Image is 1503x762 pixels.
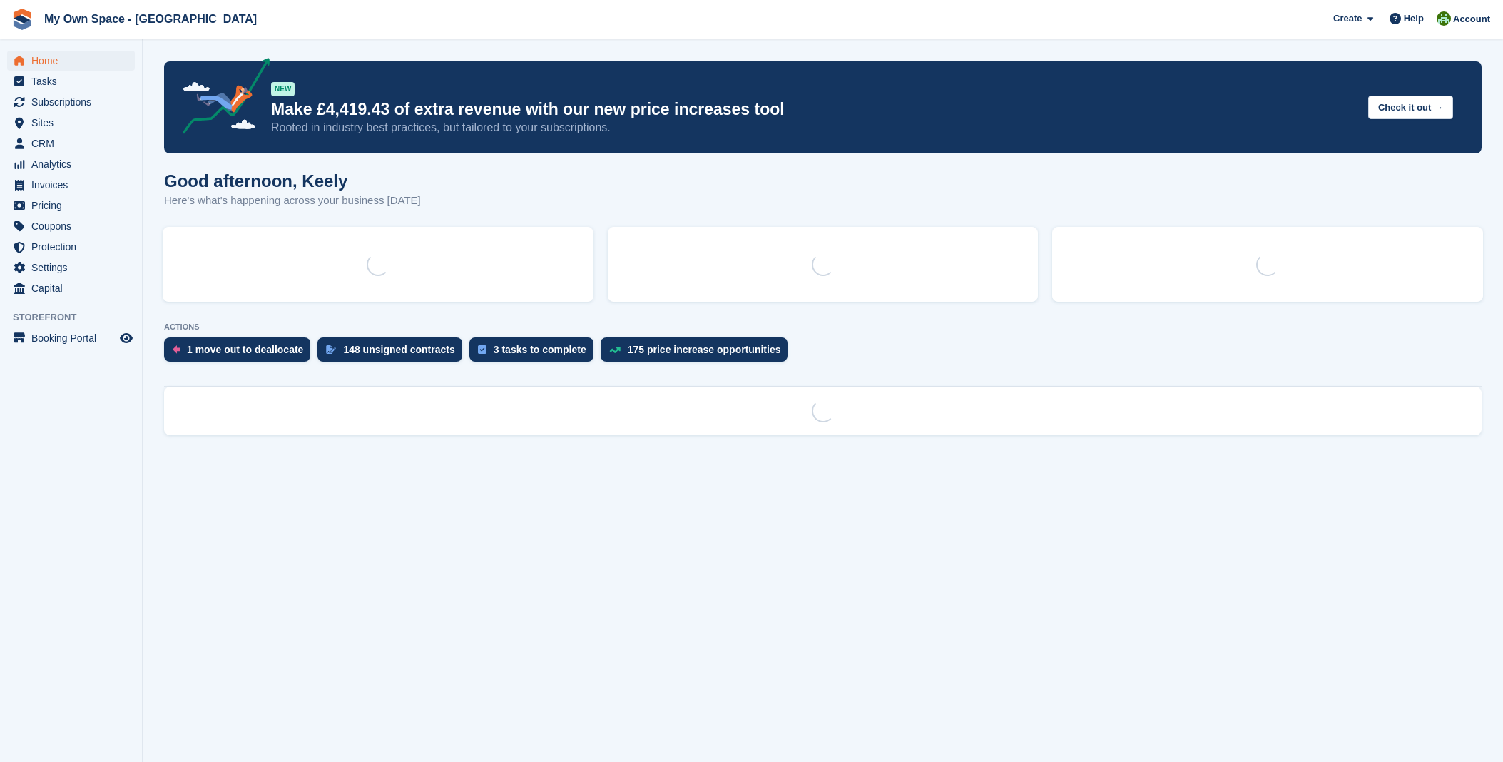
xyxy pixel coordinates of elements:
span: Analytics [31,154,117,174]
div: 175 price increase opportunities [628,344,781,355]
div: 148 unsigned contracts [343,344,454,355]
a: menu [7,175,135,195]
img: move_outs_to_deallocate_icon-f764333ba52eb49d3ac5e1228854f67142a1ed5810a6f6cc68b1a99e826820c5.svg [173,345,180,354]
a: menu [7,216,135,236]
img: price_increase_opportunities-93ffe204e8149a01c8c9dc8f82e8f89637d9d84a8eef4429ea346261dce0b2c0.svg [609,347,621,353]
img: Keely [1437,11,1451,26]
p: Rooted in industry best practices, but tailored to your subscriptions. [271,120,1357,136]
span: Invoices [31,175,117,195]
p: Make £4,419.43 of extra revenue with our new price increases tool [271,99,1357,120]
img: contract_signature_icon-13c848040528278c33f63329250d36e43548de30e8caae1d1a13099fd9432cc5.svg [326,345,336,354]
span: Account [1453,12,1490,26]
a: menu [7,195,135,215]
span: Coupons [31,216,117,236]
img: stora-icon-8386f47178a22dfd0bd8f6a31ec36ba5ce8667c1dd55bd0f319d3a0aa187defe.svg [11,9,33,30]
span: Home [31,51,117,71]
div: 3 tasks to complete [494,344,586,355]
a: 1 move out to deallocate [164,337,317,369]
a: menu [7,258,135,278]
a: menu [7,71,135,91]
a: My Own Space - [GEOGRAPHIC_DATA] [39,7,263,31]
img: task-75834270c22a3079a89374b754ae025e5fb1db73e45f91037f5363f120a921f8.svg [478,345,486,354]
span: Subscriptions [31,92,117,112]
span: Protection [31,237,117,257]
p: ACTIONS [164,322,1482,332]
h1: Good afternoon, Keely [164,171,421,190]
span: CRM [31,133,117,153]
p: Here's what's happening across your business [DATE] [164,193,421,209]
a: menu [7,278,135,298]
span: Storefront [13,310,142,325]
span: Settings [31,258,117,278]
button: Check it out → [1368,96,1453,119]
a: menu [7,328,135,348]
span: Help [1404,11,1424,26]
img: price-adjustments-announcement-icon-8257ccfd72463d97f412b2fc003d46551f7dbcb40ab6d574587a9cd5c0d94... [170,58,270,139]
span: Sites [31,113,117,133]
span: Pricing [31,195,117,215]
span: Booking Portal [31,328,117,348]
a: menu [7,51,135,71]
span: Create [1333,11,1362,26]
a: menu [7,237,135,257]
a: 3 tasks to complete [469,337,601,369]
a: menu [7,113,135,133]
div: 1 move out to deallocate [187,344,303,355]
span: Tasks [31,71,117,91]
a: menu [7,92,135,112]
a: 148 unsigned contracts [317,337,469,369]
a: menu [7,133,135,153]
span: Capital [31,278,117,298]
a: 175 price increase opportunities [601,337,795,369]
a: Preview store [118,330,135,347]
div: NEW [271,82,295,96]
a: menu [7,154,135,174]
